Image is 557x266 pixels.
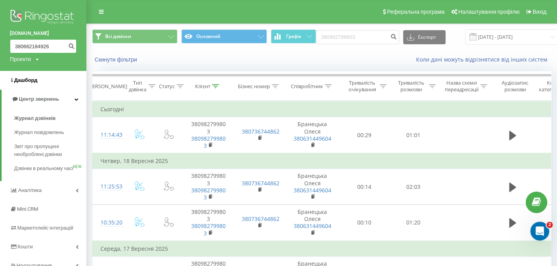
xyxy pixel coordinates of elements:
span: Графік [286,34,301,39]
div: Клієнт [195,83,210,90]
td: 00:14 [340,169,389,205]
div: Бізнес номер [237,83,270,90]
span: Дзвінки в реальному часі [14,165,73,172]
td: 01:20 [389,205,438,241]
a: [DOMAIN_NAME] [10,29,77,37]
a: Журнал повідомлень [14,125,86,139]
div: Аудіозапис розмови [496,80,534,93]
div: Співробітник [290,83,323,90]
td: 00:29 [340,117,389,153]
a: 380982799803 [191,222,226,237]
td: 380982799803 [183,117,234,153]
td: Бранецька Олеся [285,117,340,153]
td: 01:01 [389,117,438,153]
div: Проекти [10,55,31,63]
span: Журнал дзвінків [14,114,56,122]
a: 380736744862 [242,128,279,135]
span: Вихід [533,9,546,15]
button: Всі дзвінки [92,29,177,43]
div: Статус [159,83,175,90]
span: 2 [546,222,553,228]
a: 380982799803 [191,186,226,201]
a: Дзвінки в реальному часіNEW [14,161,86,176]
span: Маркетплейс інтеграцій [17,225,73,231]
button: Графік [271,29,316,43]
a: 380736744862 [242,179,279,187]
div: 11:14:43 [100,127,116,143]
a: 380631449604 [294,222,331,230]
span: Дашборд [14,77,37,83]
a: Журнал дзвінків [14,111,86,125]
div: 11:25:53 [100,179,116,194]
div: Тривалість розмови [396,80,427,93]
td: 00:10 [340,205,389,241]
button: Основний [181,29,267,43]
span: Кошти [18,244,33,250]
span: Всі дзвінки [105,33,131,40]
iframe: Intercom live chat [530,222,549,241]
input: Пошук за номером [10,39,77,53]
div: 10:35:20 [100,215,116,230]
a: Коли дані можуть відрізнятися вiд інших систем [416,56,551,63]
span: Реферальна програма [387,9,445,15]
a: Центр звернень [2,90,86,109]
a: 380736744862 [242,215,279,223]
span: Аналiтика [18,187,42,193]
td: Бранецька Олеся [285,205,340,241]
input: Пошук за номером [316,30,399,44]
div: Тип дзвінка [129,80,146,93]
span: Звіт про пропущені необроблені дзвінки [14,143,82,158]
a: 380982799803 [191,135,226,149]
button: Експорт [403,30,446,44]
span: Центр звернень [19,96,59,102]
a: Звіт про пропущені необроблені дзвінки [14,139,86,161]
td: 380982799803 [183,169,234,205]
td: 380982799803 [183,205,234,241]
a: 380631449604 [294,135,331,142]
div: Назва схеми переадресації [444,80,478,93]
td: 02:03 [389,169,438,205]
span: Налаштування профілю [458,9,519,15]
button: Скинути фільтри [92,56,141,63]
a: 380631449604 [294,186,331,194]
span: Mini CRM [17,206,38,212]
img: Ringostat logo [10,8,77,27]
div: Тривалість очікування [347,80,378,93]
div: [PERSON_NAME] [88,83,127,90]
span: Журнал повідомлень [14,128,64,136]
td: Бранецька Олеся [285,169,340,205]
